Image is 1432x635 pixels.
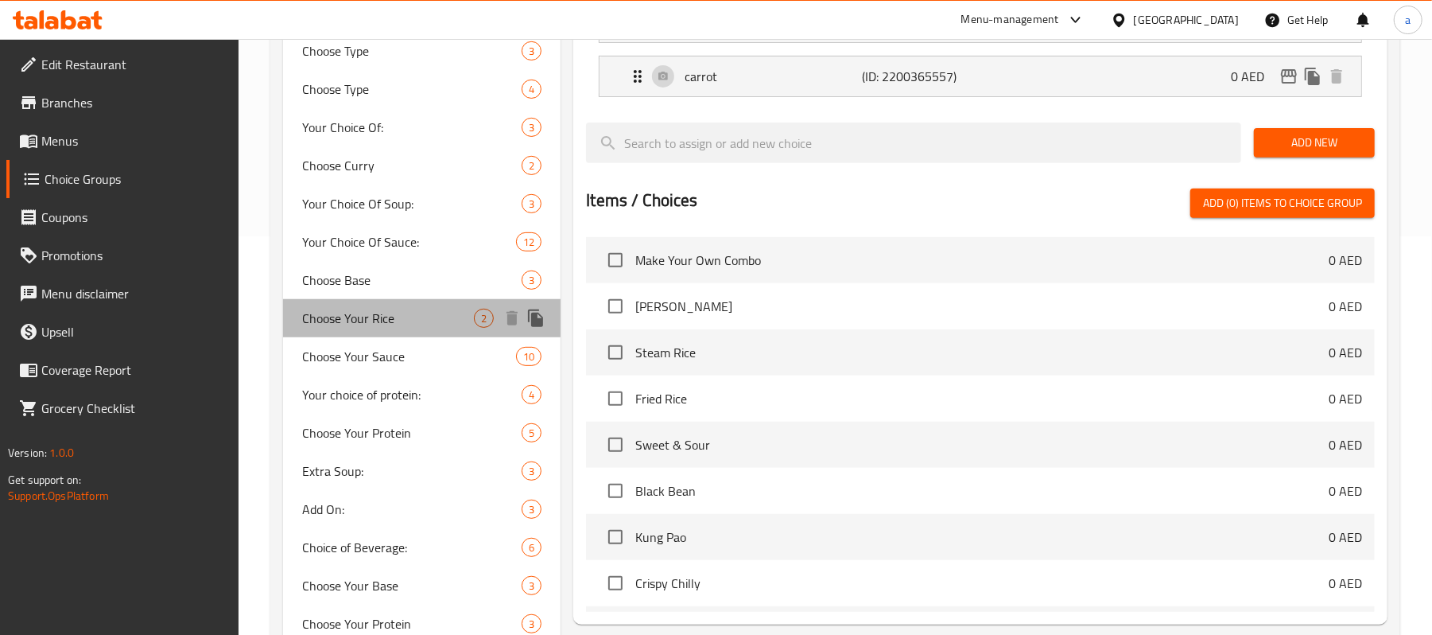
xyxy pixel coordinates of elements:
span: 2 [522,158,541,173]
span: 3 [522,273,541,288]
span: 3 [522,617,541,632]
span: a [1405,11,1411,29]
div: Choices [474,309,494,328]
span: Black Bean [635,481,1329,501]
div: Your Choice Of Sauce:12 [283,223,561,261]
a: Edit Restaurant [6,45,239,84]
span: Choose Curry [302,156,522,175]
div: Add On:3 [283,490,561,528]
span: Choose Your Sauce [302,347,516,366]
div: Extra Soup:3 [283,452,561,490]
div: Choose Your Base3 [283,567,561,605]
div: Choose Your Protein5 [283,414,561,452]
span: 3 [522,464,541,479]
span: 4 [522,82,541,97]
a: Grocery Checklist [6,389,239,427]
p: 0 AED [1329,528,1362,547]
div: Your choice of protein:4 [283,376,561,414]
span: Get support on: [8,469,81,490]
span: Fried Rice [635,389,1329,408]
span: Version: [8,442,47,463]
p: 0 AED [1329,297,1362,316]
a: Menu disclaimer [6,275,239,313]
span: 4 [522,388,541,403]
p: 0 AED [1329,251,1362,270]
a: Menus [6,122,239,160]
div: Choose Your Sauce10 [283,337,561,376]
span: Choose Base [302,271,522,290]
a: Branches [6,84,239,122]
button: delete [1325,64,1349,88]
div: Choices [522,156,541,175]
span: Menus [41,131,227,150]
div: Choices [516,232,541,251]
span: Upsell [41,322,227,341]
div: Choices [522,576,541,595]
div: Choices [522,118,541,137]
span: Choose Type [302,41,522,60]
div: Choices [516,347,541,366]
span: Make Your Own Combo [635,251,1329,270]
span: Kung Pao [635,528,1329,547]
a: Coverage Report [6,351,239,389]
span: Coupons [41,208,227,227]
p: 0 AED [1329,343,1362,362]
div: Choices [522,423,541,442]
span: Choose Type [302,80,522,99]
span: Your Choice Of Soup: [302,194,522,213]
li: Expand [586,49,1375,103]
div: Choose Curry2 [283,146,561,185]
button: delete [500,306,524,330]
div: Choices [522,538,541,557]
span: Choice Groups [45,169,227,189]
span: Crispy Chilly [635,574,1329,593]
span: Add (0) items to choice group [1203,193,1362,213]
span: Your Choice Of: [302,118,522,137]
span: Promotions [41,246,227,265]
span: Choose Your Rice [302,309,474,328]
span: Select choice [599,336,632,369]
div: Choices [522,194,541,213]
a: Support.OpsPlatform [8,485,109,506]
span: Select choice [599,290,632,323]
div: [GEOGRAPHIC_DATA] [1134,11,1239,29]
div: Menu-management [961,10,1059,29]
span: 6 [522,540,541,555]
span: 12 [517,235,541,250]
span: Coverage Report [41,360,227,380]
span: Select choice [599,382,632,415]
span: 3 [522,197,541,212]
input: search [586,123,1241,163]
span: Edit Restaurant [41,55,227,74]
span: 5 [522,426,541,441]
div: Choices [522,41,541,60]
span: Branches [41,93,227,112]
div: Choices [522,80,541,99]
span: 1.0.0 [49,442,74,463]
span: 3 [522,120,541,135]
a: Upsell [6,313,239,351]
p: 0 AED [1329,574,1362,593]
span: Add On: [302,500,522,519]
div: Choices [522,462,541,481]
span: 3 [522,502,541,517]
p: carrot [685,67,862,86]
span: 3 [522,44,541,59]
span: Choose Your Protein [302,423,522,442]
span: [PERSON_NAME] [635,297,1329,316]
span: Add New [1267,133,1362,153]
span: Select choice [599,428,632,462]
span: Choose Your Base [302,576,522,595]
button: duplicate [524,306,548,330]
span: Choice of Beverage: [302,538,522,557]
div: Choose Your Rice2deleteduplicate [283,299,561,337]
span: Grocery Checklist [41,399,227,418]
span: Sweet & Sour [635,435,1329,454]
p: (ID: 2200365557) [863,67,981,86]
div: Your Choice Of Soup:3 [283,185,561,223]
span: Steam Rice [635,343,1329,362]
div: Your Choice Of:3 [283,108,561,146]
a: Promotions [6,236,239,275]
button: Add New [1254,128,1375,158]
p: 0 AED [1231,67,1277,86]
